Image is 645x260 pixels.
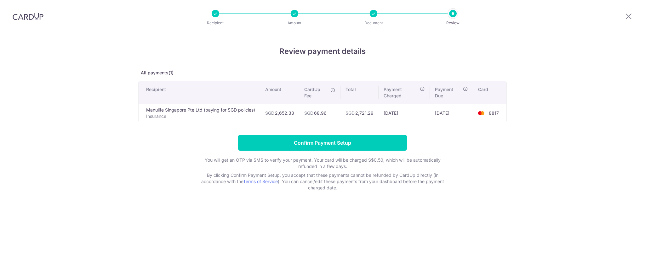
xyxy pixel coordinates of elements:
p: Insurance [146,113,255,119]
td: [DATE] [430,104,473,122]
th: Total [340,81,379,104]
span: CardUp Fee [304,86,327,99]
p: Recipient [192,20,239,26]
th: Recipient [139,81,260,104]
span: 8817 [489,110,499,116]
input: Confirm Payment Setup [238,135,407,151]
th: Card [473,81,506,104]
span: SGD [265,110,274,116]
span: SGD [304,110,313,116]
p: You will get an OTP via SMS to verify your payment. Your card will be charged S$0.50, which will ... [197,157,448,170]
td: [DATE] [379,104,430,122]
h4: Review payment details [138,46,507,57]
td: Manulife Singapore Pte Ltd (paying for SGD policies) [139,104,260,122]
p: Amount [271,20,318,26]
td: 2,652.33 [260,104,299,122]
a: Terms of Service [243,179,278,184]
span: Payment Charged [384,86,418,99]
p: By clicking Confirm Payment Setup, you accept that these payments cannot be refunded by CardUp di... [197,172,448,191]
img: <span class="translation_missing" title="translation missing: en.account_steps.new_confirm_form.b... [475,109,488,117]
span: Payment Due [435,86,461,99]
iframe: Opens a widget where you can find more information [605,241,639,257]
span: SGD [345,110,355,116]
img: CardUp [13,13,43,20]
p: Review [430,20,476,26]
p: Document [350,20,397,26]
th: Amount [260,81,299,104]
td: 2,721.29 [340,104,379,122]
p: All payments(1) [138,70,507,76]
td: 68.96 [299,104,340,122]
